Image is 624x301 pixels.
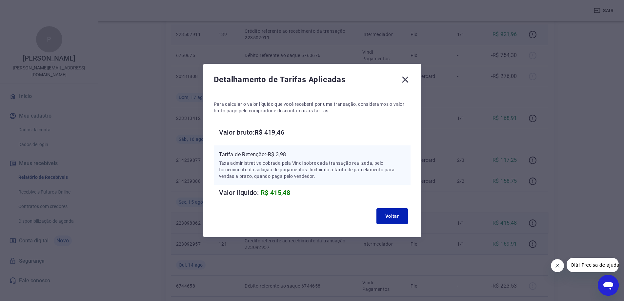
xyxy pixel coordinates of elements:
[219,127,411,138] h6: Valor bruto: R$ 419,46
[214,74,411,87] div: Detalhamento de Tarifas Aplicadas
[567,258,619,272] iframe: Mensagem da empresa
[219,160,405,179] p: Taxa administrativa cobrada pela Vindi sobre cada transação realizada, pelo fornecimento da soluç...
[551,259,564,272] iframe: Fechar mensagem
[219,151,405,159] p: Tarifa de Retenção: -R$ 3,98
[4,5,55,10] span: Olá! Precisa de ajuda?
[219,187,411,198] h6: Valor líquido:
[214,101,411,114] p: Para calcular o valor líquido que você receberá por uma transação, consideramos o valor bruto pag...
[261,189,291,197] span: R$ 415,48
[598,275,619,296] iframe: Botão para abrir a janela de mensagens
[376,208,408,224] button: Voltar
